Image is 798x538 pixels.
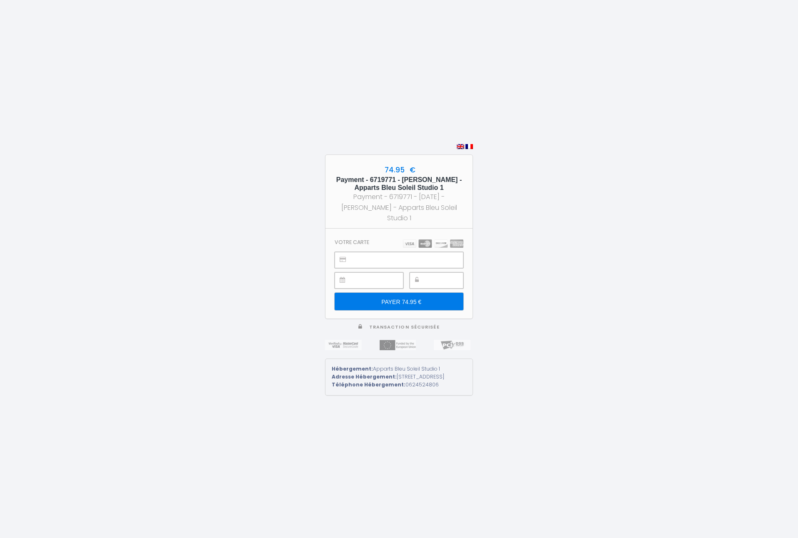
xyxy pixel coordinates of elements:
[353,252,463,268] iframe: Cadre sécurisé pour la saisie du numéro de carte
[332,381,466,389] div: 0624524806
[332,373,466,381] div: [STREET_ADDRESS]
[333,176,465,192] h5: Payment - 6719771 - [PERSON_NAME] - Apparts Bleu Soleil Studio 1
[332,365,466,373] div: Apparts Bleu Soleil Studio 1
[333,192,465,223] div: Payment - 6719771 - [DATE] - [PERSON_NAME] - Apparts Bleu Soleil Studio 1
[335,239,369,245] h3: Votre carte
[457,144,464,149] img: en.png
[335,293,463,310] input: PAYER 74.95 €
[403,239,463,248] img: carts.png
[353,273,403,288] iframe: Cadre sécurisé pour la saisie de la date d'expiration
[428,273,463,288] iframe: Cadre sécurisé pour la saisie du code de sécurité CVC
[383,165,415,175] span: 74.95 €
[332,381,405,388] strong: Téléphone Hébergement:
[465,144,473,149] img: fr.png
[332,365,373,372] strong: Hébergement:
[369,324,440,330] span: Transaction sécurisée
[332,373,397,380] strong: Adresse Hébergement:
